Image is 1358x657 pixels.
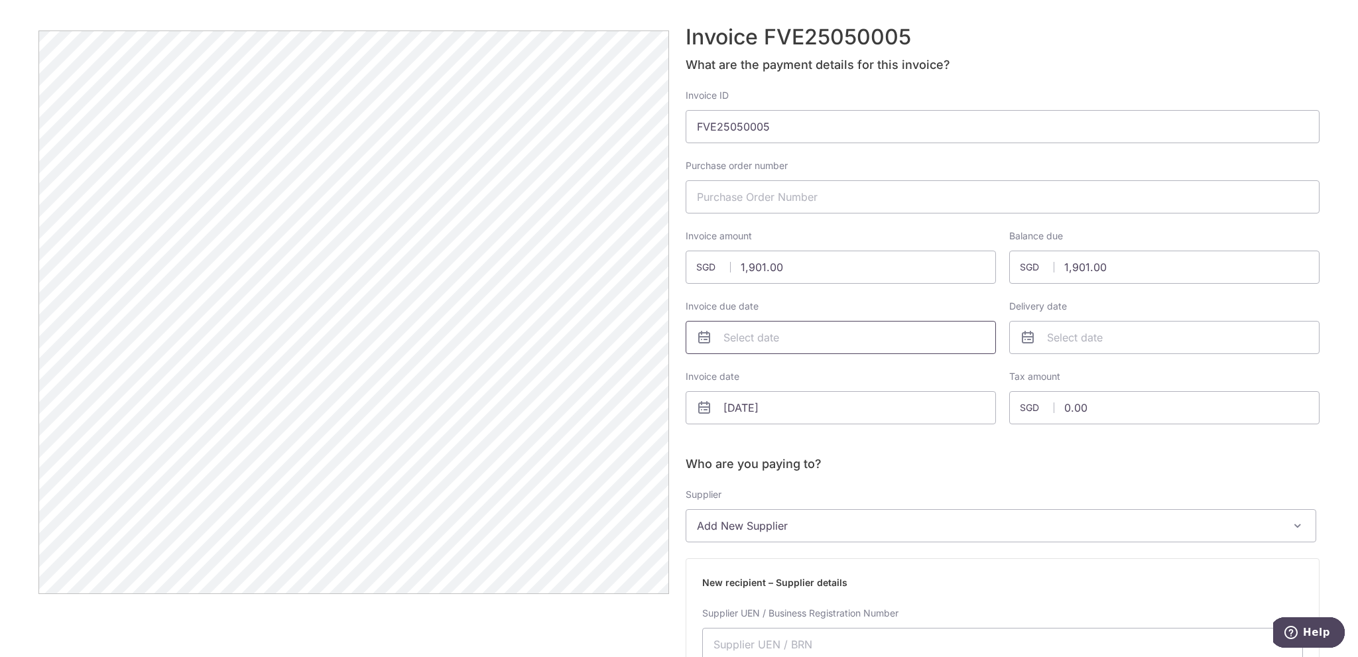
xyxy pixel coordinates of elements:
[1020,261,1054,274] span: SGD
[1009,391,1320,424] input: Invoice Amount
[686,57,1320,73] p: What are the payment details for this invoice?
[30,9,57,21] span: Help
[1009,370,1060,383] label: Tax amount
[1009,251,1320,284] input: Balance due
[1273,617,1345,650] iframe: Opens a widget where you can find more information
[1009,321,1320,354] input: Select date
[686,229,752,243] label: Invoice amount
[686,89,729,102] label: Invoice ID
[686,300,759,313] label: Invoice due date
[686,509,1316,542] span: Add New Supplier
[686,510,1316,542] span: Add New Supplier
[686,391,996,424] input: Select Date
[686,488,721,501] label: Supplier
[1020,401,1054,414] span: SGD
[702,607,898,620] label: Supplier UEN / Business Registration Number
[686,110,1320,143] input: Invoice Number
[1009,229,1063,243] label: Balance due
[702,575,1303,591] h4: New recipient – Supplier details
[696,261,731,274] span: SGD
[686,180,1320,213] input: Purchase Order Number
[686,159,788,172] label: Purchase order number
[686,456,1320,472] p: Who are you paying to?
[686,24,1320,50] h6: Invoice FVE25050005
[686,321,996,354] input: Select date
[686,370,739,383] label: Invoice date
[686,251,996,284] input: Invoice amount
[1009,300,1067,313] label: Delivery date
